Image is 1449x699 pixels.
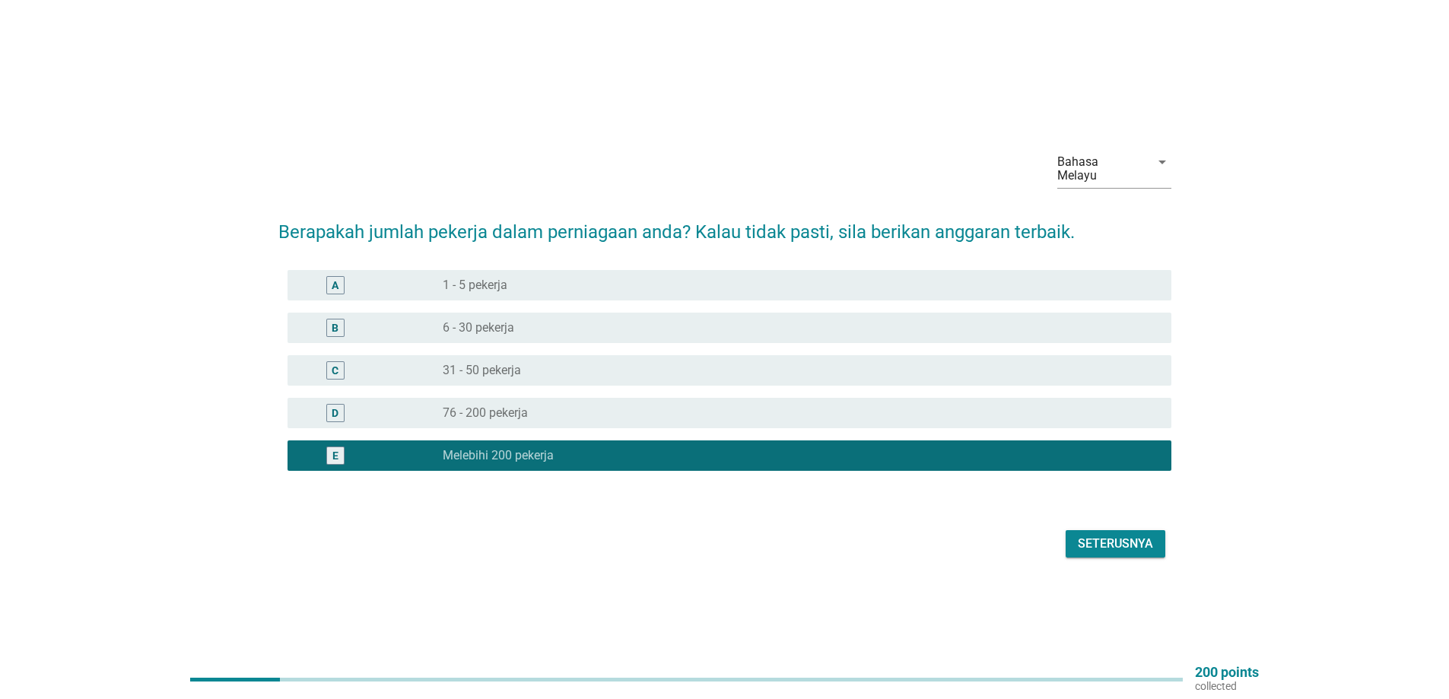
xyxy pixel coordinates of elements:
div: B [332,319,338,335]
div: D [332,405,338,421]
label: 1 - 5 pekerja [443,278,507,293]
h2: Berapakah jumlah pekerja dalam perniagaan anda? Kalau tidak pasti, sila berikan anggaran terbaik. [278,203,1171,246]
p: 200 points [1195,666,1259,679]
div: Bahasa Melayu [1057,155,1141,183]
div: E [332,447,338,463]
label: Melebihi 200 pekerja [443,448,554,463]
p: collected [1195,679,1259,693]
label: 76 - 200 pekerja [443,405,528,421]
div: C [332,362,338,378]
div: Seterusnya [1078,535,1153,553]
label: 6 - 30 pekerja [443,320,514,335]
div: A [332,277,338,293]
label: 31 - 50 pekerja [443,363,521,378]
i: arrow_drop_down [1153,153,1171,171]
button: Seterusnya [1066,530,1165,558]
